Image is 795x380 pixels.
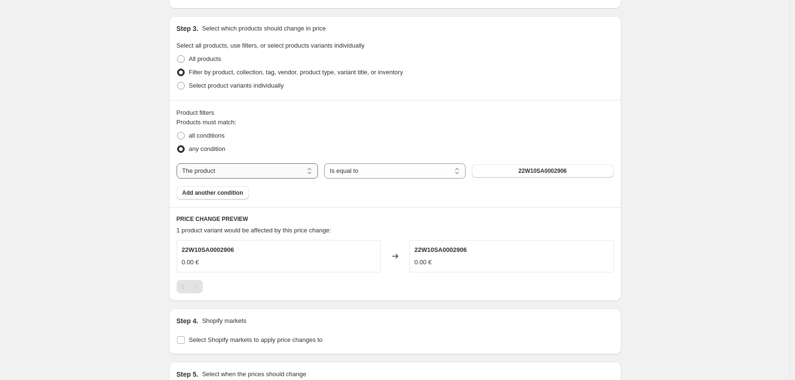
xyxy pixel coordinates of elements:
p: Select which products should change in price [202,24,326,33]
span: Filter by product, collection, tag, vendor, product type, variant title, or inventory [189,69,403,76]
p: Select when the prices should change [202,370,306,379]
span: all conditions [189,132,225,139]
button: Add another condition [177,186,249,200]
h2: Step 5. [177,370,199,379]
h2: Step 3. [177,24,199,33]
h2: Step 4. [177,316,199,326]
span: Products must match: [177,119,237,126]
span: 1 product variant would be affected by this price change: [177,227,331,234]
span: 22W10SA0002906 [518,167,566,175]
span: Select Shopify markets to apply price changes to [189,336,323,343]
p: Shopify markets [202,316,246,326]
div: 0.00 € [415,258,432,267]
div: 0.00 € [182,258,199,267]
h6: PRICE CHANGE PREVIEW [177,215,614,223]
nav: Pagination [177,280,203,293]
span: Select product variants individually [189,82,284,89]
span: 22W10SA0002906 [415,246,467,253]
div: Product filters [177,108,614,118]
span: any condition [189,145,226,152]
button: 22W10SA0002906 [472,164,613,178]
span: Add another condition [182,189,243,197]
span: Select all products, use filters, or select products variants individually [177,42,365,49]
span: All products [189,55,221,62]
span: 22W10SA0002906 [182,246,234,253]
